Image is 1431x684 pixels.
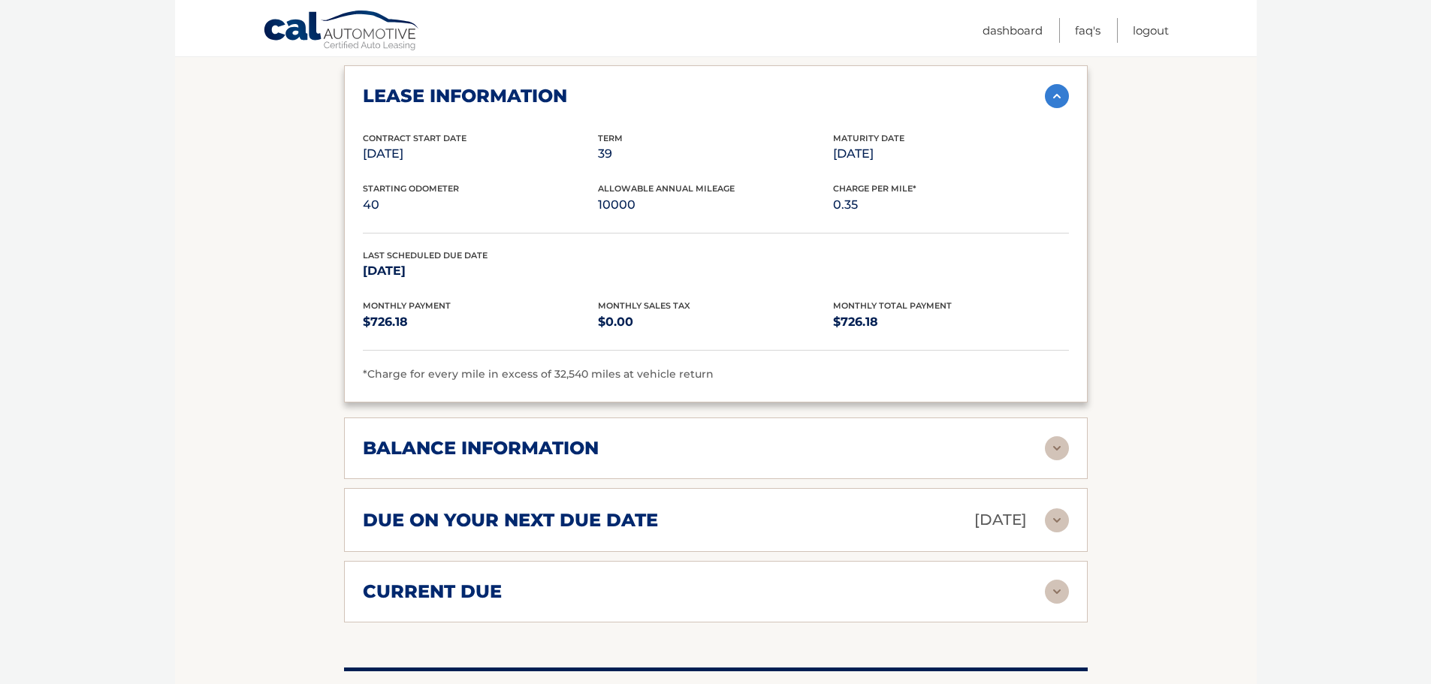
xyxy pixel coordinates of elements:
p: [DATE] [833,143,1068,164]
p: $726.18 [363,312,598,333]
p: $0.00 [598,312,833,333]
span: Term [598,133,623,143]
p: 40 [363,194,598,215]
span: Charge Per Mile* [833,183,916,194]
p: [DATE] [363,143,598,164]
span: Allowable Annual Mileage [598,183,735,194]
img: accordion-active.svg [1045,84,1069,108]
span: Monthly Total Payment [833,300,952,311]
img: accordion-rest.svg [1045,436,1069,460]
span: Monthly Payment [363,300,451,311]
h2: lease information [363,85,567,107]
p: 0.35 [833,194,1068,215]
a: Logout [1133,18,1169,43]
span: *Charge for every mile in excess of 32,540 miles at vehicle return [363,367,714,381]
img: accordion-rest.svg [1045,508,1069,532]
span: Maturity Date [833,133,904,143]
p: $726.18 [833,312,1068,333]
p: 39 [598,143,833,164]
h2: balance information [363,437,599,460]
p: [DATE] [974,507,1027,533]
a: FAQ's [1075,18,1100,43]
h2: due on your next due date [363,509,658,532]
h2: current due [363,580,502,603]
span: Contract Start Date [363,133,466,143]
img: accordion-rest.svg [1045,580,1069,604]
p: 10000 [598,194,833,215]
p: [DATE] [363,261,598,282]
span: Starting Odometer [363,183,459,194]
span: Last Scheduled Due Date [363,250,488,261]
span: Monthly Sales Tax [598,300,690,311]
a: Cal Automotive [263,10,421,53]
a: Dashboard [983,18,1043,43]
